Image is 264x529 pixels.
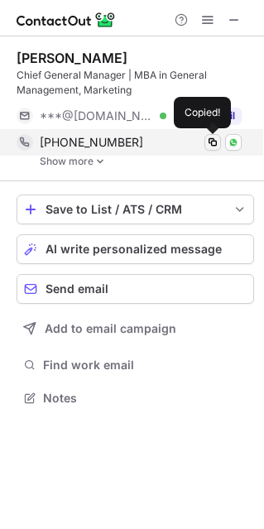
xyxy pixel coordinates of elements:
[17,234,254,264] button: AI write personalized message
[43,391,247,406] span: Notes
[46,282,108,296] span: Send email
[17,10,116,30] img: ContactOut v5.3.10
[95,156,105,167] img: -
[40,156,254,167] a: Show more
[40,135,143,150] span: [PHONE_NUMBER]
[43,358,247,373] span: Find work email
[17,314,254,344] button: Add to email campaign
[17,353,254,377] button: Find work email
[17,68,254,98] div: Chief General Manager | MBA in General Management, Marketing
[46,243,222,256] span: AI write personalized message
[176,108,242,124] button: Reveal Button
[46,203,225,216] div: Save to List / ATS / CRM
[40,108,154,123] span: ***@[DOMAIN_NAME]
[17,387,254,410] button: Notes
[17,195,254,224] button: save-profile-one-click
[17,50,127,66] div: [PERSON_NAME]
[17,274,254,304] button: Send email
[45,322,176,335] span: Add to email campaign
[228,137,238,147] img: Whatsapp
